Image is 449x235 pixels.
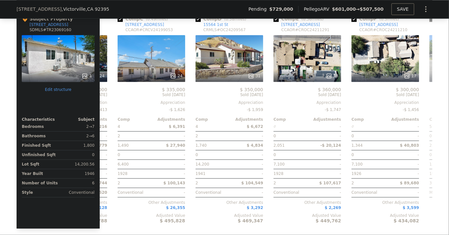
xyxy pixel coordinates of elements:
span: 7,100 [274,162,285,167]
span: 0 [430,153,432,157]
div: Comp [352,117,385,122]
div: - [153,169,185,178]
span: , Victorville [62,6,109,12]
div: Adjusted Value [118,213,185,218]
div: CCAOR # CROC24211210 [359,27,407,32]
div: Comp [118,117,151,122]
span: Sold [DATE] [274,92,341,97]
span: 0 [352,153,354,157]
div: Comp C [118,16,171,22]
div: SDMLS # TR23069160 [30,27,71,32]
div: Comp E [274,16,326,22]
span: $ 26,355 [166,205,185,210]
span: 0 [274,153,276,157]
div: 1928 [118,169,150,178]
div: 18 [326,73,339,79]
div: Comp F [352,16,402,22]
span: , CA 92395 [86,6,109,12]
div: 17 [404,73,417,79]
div: CCAOR # CRCV24199053 [125,27,173,32]
span: $ 350,000 [240,87,263,92]
span: Pellego ARV [304,6,332,12]
div: Subject Property [22,16,73,22]
div: CCAOR # CROC24211291 [281,27,329,32]
div: 0 [274,131,306,141]
div: Other Adjustments [118,200,185,205]
div: CRMLS # OC24209567 [203,27,246,32]
div: Style [22,188,57,197]
span: $ 89,680 [400,181,419,185]
div: - [387,160,419,169]
div: Bedrooms [22,122,57,131]
div: - [387,169,419,178]
button: SAVE [391,3,414,15]
div: Appreciation [352,100,419,105]
span: 5 [430,124,432,129]
div: - [231,131,263,141]
span: Sold [DATE] [118,92,185,97]
span: $ 434,082 [394,218,419,223]
div: 2 [196,131,228,141]
span: ( miles) [143,17,171,21]
span: Pending [249,6,269,12]
div: 2 [118,131,150,141]
div: 0 [352,131,384,141]
span: 12,197 [430,162,443,167]
button: Show Options [419,3,432,16]
span: ( miles) [377,17,402,21]
span: 1,490 [118,143,129,148]
div: - [153,150,185,159]
div: 15564 1st St [203,22,228,27]
span: $ 27,940 [166,143,185,148]
div: 0 [59,150,95,159]
span: $ 469,347 [238,218,263,223]
span: $ 360,000 [318,87,341,92]
div: Appreciation [274,100,341,105]
span: -$ 1,456 [403,107,419,112]
div: Other Adjustments [196,200,263,205]
div: - [309,169,341,178]
div: 2 → 6 [59,131,95,141]
div: Lot Sqft [22,160,57,169]
span: $ 107,617 [319,181,341,185]
span: ( miles) [222,17,249,21]
span: $ 300,000 [396,87,419,92]
div: Adjusted Value [196,213,263,218]
div: Unfinished Sqft [22,150,57,159]
div: [STREET_ADDRESS] [281,22,320,27]
div: 0 [274,122,306,131]
div: 1 [82,73,92,79]
span: 1,344 [352,143,363,148]
span: 0 [118,153,120,157]
span: 4 [196,124,198,129]
span: -$ 1,959 [247,107,263,112]
span: Sold [DATE] [352,92,419,97]
div: - [387,131,419,141]
div: Appreciation [118,100,185,105]
span: $ 495,828 [160,218,185,223]
div: Other Adjustments [352,200,419,205]
div: Adjusted Value [274,213,341,218]
span: 0.58 [226,17,235,21]
span: $ 6,672 [247,124,263,129]
span: 14,200 [196,162,209,167]
div: 0 [352,122,384,131]
span: -$ 1,626 [169,107,185,112]
span: 7,100 [352,162,363,167]
div: - [231,150,263,159]
span: [STREET_ADDRESS] [17,6,62,12]
div: - [309,188,341,197]
div: 31 [248,73,261,79]
span: 4 [118,124,120,129]
span: 2,051 [274,143,285,148]
div: - [387,122,419,131]
a: 15564 1st St [196,22,228,27]
div: Adjustments [151,117,185,122]
div: Subject [58,117,95,122]
div: - [309,122,341,131]
span: $ 4,834 [247,143,263,148]
div: Year Built [22,169,57,178]
span: $507,500 [360,6,384,12]
div: Conventional [352,188,384,197]
span: → [332,6,384,12]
